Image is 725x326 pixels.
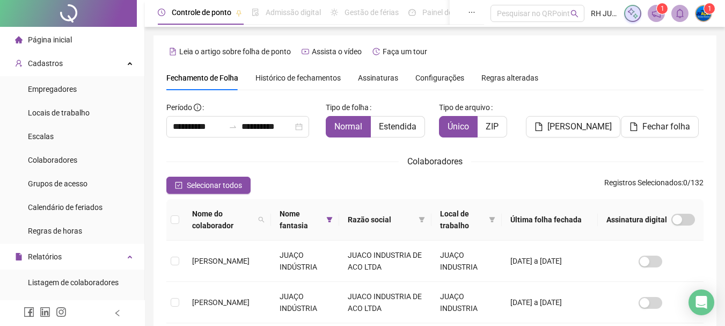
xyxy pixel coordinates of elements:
[489,216,495,223] span: filter
[175,182,182,189] span: check-square
[502,199,598,241] th: Última folha fechada
[416,212,427,228] span: filter
[606,214,667,226] span: Assinatura digital
[192,257,250,265] span: [PERSON_NAME]
[28,252,62,261] span: Relatórios
[280,208,322,231] span: Nome fantasia
[468,9,475,16] span: ellipsis
[15,60,23,67] span: user-add
[158,9,165,16] span: clock-circle
[28,278,119,287] span: Listagem de colaboradores
[419,216,425,223] span: filter
[408,9,416,16] span: dashboard
[192,208,254,231] span: Nome do colaborador
[271,282,339,323] td: JUAÇO INDÚSTRIA
[657,3,668,14] sup: 1
[28,132,54,141] span: Escalas
[15,36,23,44] span: home
[379,121,416,132] span: Estendida
[502,241,598,282] td: [DATE] a [DATE]
[689,289,714,315] div: Open Intercom Messenger
[339,282,431,323] td: JUACO INDUSTRIA DE ACO LTDA
[252,9,259,16] span: file-done
[627,8,639,19] img: sparkle-icon.fc2bf0ac1784a2077858766a79e2daf3.svg
[166,177,251,194] button: Selecionar todos
[28,108,90,117] span: Locais de trabalho
[28,59,63,68] span: Cadastros
[358,74,398,82] span: Assinaturas
[570,10,578,18] span: search
[534,122,543,131] span: file
[334,121,362,132] span: Normal
[229,122,237,131] span: swap-right
[708,5,712,12] span: 1
[166,74,238,82] span: Fechamento de Folha
[339,241,431,282] td: JUACO INDUSTRIA DE ACO LTDA
[28,156,77,164] span: Colaboradores
[258,216,265,223] span: search
[271,241,339,282] td: JUAÇO INDÚSTRIA
[179,47,291,56] span: Leia o artigo sobre folha de ponto
[407,156,463,166] span: Colaboradores
[704,3,715,14] sup: Atualize o seu contato no menu Meus Dados
[229,122,237,131] span: to
[348,214,414,226] span: Razão social
[114,309,121,317] span: left
[422,8,464,17] span: Painel do DP
[675,9,685,18] span: bell
[431,282,502,323] td: JUAÇO INDUSTRIA
[192,298,250,307] span: [PERSON_NAME]
[439,102,490,113] span: Tipo de arquivo
[40,307,50,317] span: linkedin
[621,116,699,137] button: Fechar folha
[331,9,338,16] span: sun
[383,47,427,56] span: Faça um tour
[312,47,362,56] span: Assista o vídeo
[56,307,67,317] span: instagram
[236,10,242,16] span: pushpin
[415,74,464,82] span: Configurações
[302,48,309,55] span: youtube
[326,102,369,113] span: Tipo de folha
[526,116,620,137] button: [PERSON_NAME]
[547,120,612,133] span: [PERSON_NAME]
[28,203,102,212] span: Calendário de feriados
[256,206,267,234] span: search
[431,241,502,282] td: JUAÇO INDUSTRIA
[28,179,87,188] span: Grupos de acesso
[481,74,538,82] span: Regras alteradas
[486,121,499,132] span: ZIP
[661,5,664,12] span: 1
[255,74,341,82] span: Histórico de fechamentos
[448,121,469,132] span: Único
[629,122,638,131] span: file
[372,48,380,55] span: history
[651,9,661,18] span: notification
[172,8,231,17] span: Controle de ponto
[24,307,34,317] span: facebook
[266,8,321,17] span: Admissão digital
[695,5,712,21] img: 66582
[28,35,72,44] span: Página inicial
[324,206,335,234] span: filter
[28,85,77,93] span: Empregadores
[502,282,598,323] td: [DATE] a [DATE]
[487,206,497,234] span: filter
[15,253,23,260] span: file
[326,216,333,223] span: filter
[591,8,618,19] span: RH JUAÇO
[169,48,177,55] span: file-text
[345,8,399,17] span: Gestão de férias
[166,103,192,112] span: Período
[187,179,242,191] span: Selecionar todos
[642,120,690,133] span: Fechar folha
[604,177,704,194] span: : 0 / 132
[194,104,201,111] span: info-circle
[440,208,485,231] span: Local de trabalho
[28,227,82,235] span: Regras de horas
[604,178,682,187] span: Registros Selecionados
